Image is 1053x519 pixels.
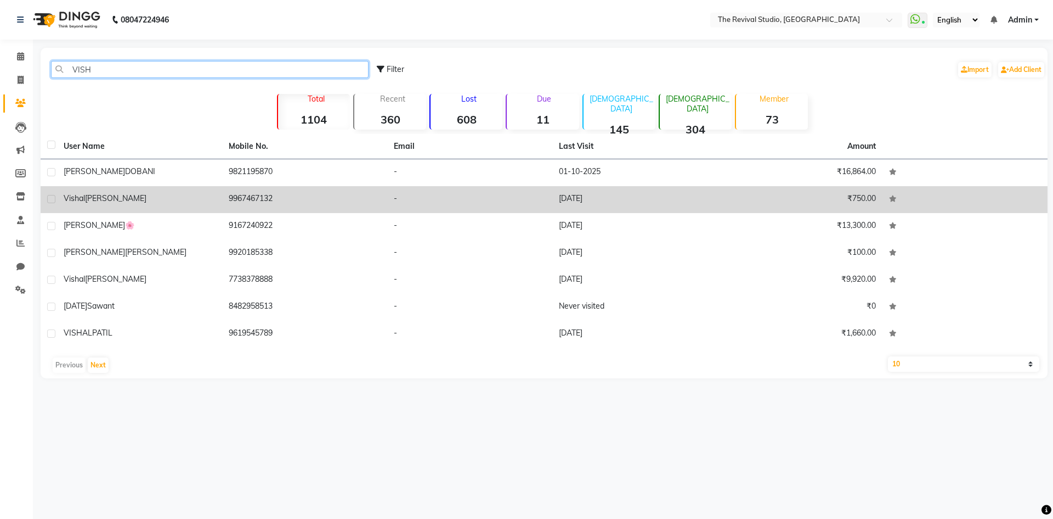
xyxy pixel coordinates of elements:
[736,113,808,126] strong: 73
[85,193,146,203] span: [PERSON_NAME]
[552,213,717,240] td: [DATE]
[125,166,155,176] span: DOBANI
[121,4,169,35] b: 08047224946
[64,274,85,284] span: Vishal
[278,113,350,126] strong: 1104
[359,94,426,104] p: Recent
[1008,14,1032,26] span: Admin
[354,113,426,126] strong: 360
[509,94,579,104] p: Due
[584,122,655,136] strong: 145
[664,94,732,114] p: [DEMOGRAPHIC_DATA]
[64,301,87,311] span: [DATE]
[552,240,717,267] td: [DATE]
[222,159,387,186] td: 9821195870
[740,94,808,104] p: Member
[387,321,552,348] td: -
[222,240,387,267] td: 9920185338
[660,122,732,136] strong: 304
[387,213,552,240] td: -
[507,113,579,126] strong: 11
[717,267,882,294] td: ₹9,920.00
[552,186,717,213] td: [DATE]
[92,328,112,338] span: PATIL
[958,62,992,77] a: Import
[552,321,717,348] td: [DATE]
[552,267,717,294] td: [DATE]
[282,94,350,104] p: Total
[387,134,552,159] th: Email
[222,294,387,321] td: 8482958513
[841,134,882,159] th: Amount
[998,62,1044,77] a: Add Client
[387,159,552,186] td: -
[717,159,882,186] td: ₹16,864.00
[387,267,552,294] td: -
[717,240,882,267] td: ₹100.00
[64,166,125,176] span: [PERSON_NAME]
[87,301,115,311] span: Sawant
[387,240,552,267] td: -
[125,220,134,230] span: 🌸
[64,220,125,230] span: [PERSON_NAME]
[88,358,109,373] button: Next
[552,134,717,159] th: Last Visit
[387,294,552,321] td: -
[717,186,882,213] td: ₹750.00
[717,294,882,321] td: ₹0
[717,321,882,348] td: ₹1,660.00
[85,274,146,284] span: [PERSON_NAME]
[222,213,387,240] td: 9167240922
[387,64,404,74] span: Filter
[125,247,186,257] span: [PERSON_NAME]
[64,247,125,257] span: [PERSON_NAME]
[717,213,882,240] td: ₹13,300.00
[387,186,552,213] td: -
[435,94,502,104] p: Lost
[28,4,103,35] img: logo
[552,294,717,321] td: Never visited
[222,186,387,213] td: 9967467132
[588,94,655,114] p: [DEMOGRAPHIC_DATA]
[222,321,387,348] td: 9619545789
[222,134,387,159] th: Mobile No.
[64,328,92,338] span: VISHAL
[222,267,387,294] td: 7738378888
[57,134,222,159] th: User Name
[552,159,717,186] td: 01-10-2025
[51,61,369,78] input: Search by Name/Mobile/Email/Code
[431,113,502,126] strong: 608
[64,193,85,203] span: vishal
